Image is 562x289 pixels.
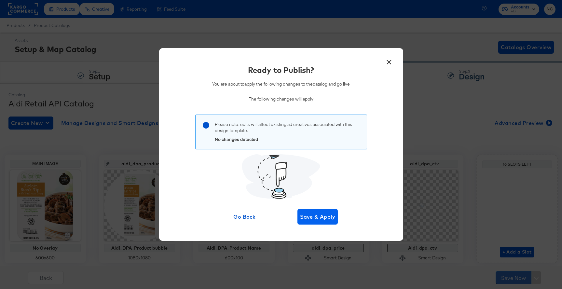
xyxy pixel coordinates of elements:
p: The following changes will apply [212,96,350,102]
button: Save & Apply [297,209,338,225]
button: × [383,55,395,66]
span: Save & Apply [300,212,336,221]
button: Go Back [224,209,265,225]
p: Please note, edits will affect existing ad creatives associated with this design template . [215,121,360,133]
div: Ready to Publish? [248,64,314,76]
span: Go Back [227,212,262,221]
strong: No changes detected [215,136,258,142]
p: You are about to apply the following changes to the catalog and go live [212,81,350,87]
